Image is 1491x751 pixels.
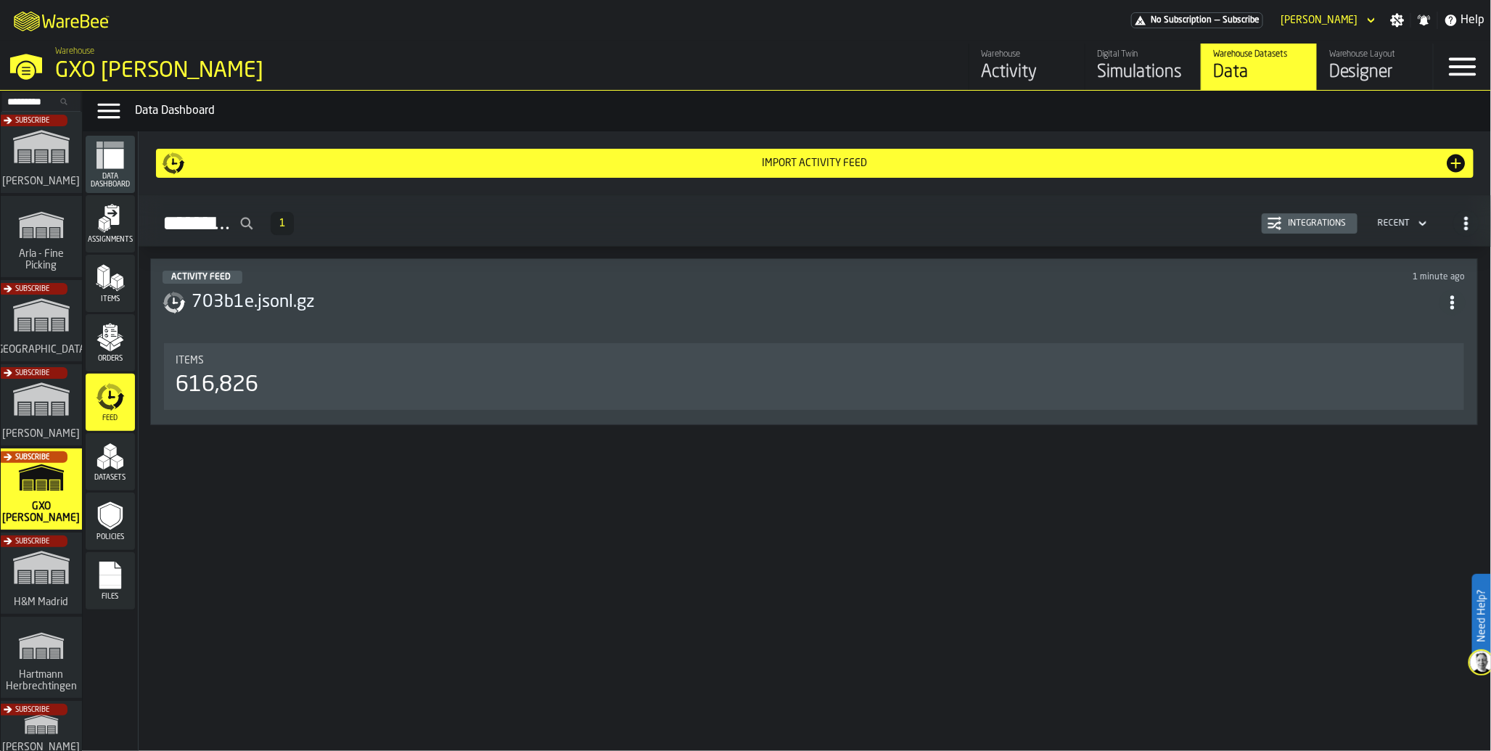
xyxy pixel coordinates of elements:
div: DropdownMenuValue-4 [1378,218,1410,229]
span: Hartmann Herbrechtingen [3,669,80,692]
a: link-to-/wh/i/baca6aa3-d1fc-43c0-a604-2a1c9d5db74d/data [1201,44,1317,90]
a: link-to-/wh/i/baca6aa3-d1fc-43c0-a604-2a1c9d5db74d/designer [1317,44,1433,90]
div: DropdownMenuValue-Ana Milicic [1281,15,1358,26]
section: card-DataDashboardCard [163,340,1466,413]
button: button-Integrations [1262,213,1357,234]
div: Import Activity Feed [185,157,1445,169]
a: link-to-/wh/i/48cbecf7-1ea2-4bc9-a439-03d5b66e1a58/simulations [1,196,82,280]
li: menu Files [86,552,135,610]
div: stat-Items [164,343,1464,410]
span: Orders [86,355,135,363]
a: link-to-/wh/i/baca6aa3-d1fc-43c0-a604-2a1c9d5db74d/pricing/ [1131,12,1263,28]
a: link-to-/wh/i/baca6aa3-d1fc-43c0-a604-2a1c9d5db74d/simulations [1085,44,1201,90]
span: 1 [279,218,285,229]
a: link-to-/wh/i/b5402f52-ce28-4f27-b3d4-5c6d76174849/simulations [1,280,82,364]
div: Updated: 9/17/2025, 8:51:50 AM Created: 7/28/2025, 2:37:23 PM [855,272,1466,282]
div: GXO [PERSON_NAME] [55,58,447,84]
a: link-to-/wh/i/72fe6713-8242-4c3c-8adf-5d67388ea6d5/simulations [1,112,82,196]
li: menu Feed [86,374,135,432]
span: Datasets [86,474,135,482]
a: link-to-/wh/i/baca6aa3-d1fc-43c0-a604-2a1c9d5db74d/simulations [1,448,82,533]
span: — [1215,15,1220,25]
label: button-toggle-Menu [1434,44,1491,90]
span: Subscribe [15,538,49,546]
div: Integrations [1282,218,1352,229]
li: menu Data Dashboard [86,136,135,194]
span: No Subscription [1151,15,1212,25]
span: Subscribe [15,369,49,377]
span: Feed [86,414,135,422]
span: Help [1461,12,1485,29]
span: Arla - Fine Picking [7,248,76,271]
a: link-to-/wh/i/baca6aa3-d1fc-43c0-a604-2a1c9d5db74d/feed/ [969,44,1085,90]
span: Subscribe [1223,15,1260,25]
h3: 703b1e.jsonl.gz [192,291,1439,314]
li: menu Orders [86,314,135,372]
span: Subscribe [15,454,49,461]
a: link-to-/wh/i/f0a6b354-7883-413a-84ff-a65eb9c31f03/simulations [1,617,82,701]
div: Title [176,355,1453,366]
span: Items [176,355,204,366]
div: Data Dashboard [135,102,1485,120]
label: button-toggle-Notifications [1411,13,1437,28]
span: Subscribe [15,285,49,293]
div: 616,826 [176,372,258,398]
span: Data Dashboard [86,173,135,189]
div: status-5 2 [163,271,242,284]
div: ItemListCard-DashboardItemContainer [150,258,1478,425]
span: Warehouse [55,46,94,57]
label: button-toggle-Help [1438,12,1491,29]
div: Data [1213,61,1305,84]
li: menu Datasets [86,433,135,491]
span: Subscribe [15,706,49,714]
span: Files [86,593,135,601]
h2: button-Activity Feed [139,195,1491,247]
div: Digital Twin [1097,49,1189,59]
span: Policies [86,533,135,541]
div: DropdownMenuValue-Ana Milicic [1275,12,1379,29]
li: menu Assignments [86,195,135,253]
label: button-toggle-Settings [1384,13,1410,28]
div: Simulations [1097,61,1189,84]
div: Menu Subscription [1131,12,1263,28]
span: Activity Feed [171,273,231,282]
button: button-Import Activity Feed [156,149,1474,178]
div: Warehouse [981,49,1073,59]
span: Subscribe [15,117,49,125]
li: menu Items [86,255,135,313]
a: link-to-/wh/i/1653e8cc-126b-480f-9c47-e01e76aa4a88/simulations [1,364,82,448]
label: Need Help? [1474,575,1490,657]
li: menu Policies [86,493,135,551]
div: Designer [1329,61,1421,84]
div: ButtonLoadMore-Load More-Prev-First-Last [265,212,300,235]
div: Warehouse Layout [1329,49,1421,59]
div: Warehouse Datasets [1213,49,1305,59]
span: Items [86,295,135,303]
label: button-toggle-Data Menu [89,97,129,126]
span: Assignments [86,236,135,244]
div: DropdownMenuValue-4 [1372,215,1430,232]
div: Activity [981,61,1073,84]
a: link-to-/wh/i/0438fb8c-4a97-4a5b-bcc6-2889b6922db0/simulations [1,533,82,617]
